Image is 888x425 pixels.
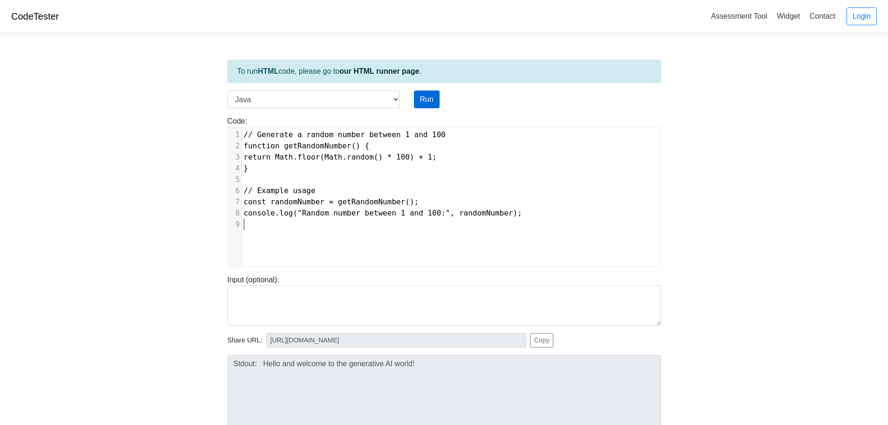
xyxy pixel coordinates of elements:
span: const randomNumber = getRandomNumber(); [244,197,419,206]
div: 3 [228,152,241,163]
span: function getRandomNumber() { [244,141,370,150]
a: CodeTester [11,11,59,21]
div: 2 [228,140,241,152]
span: Share URL: [227,335,262,346]
div: Input (optional): [220,274,668,326]
a: Login [847,7,877,25]
button: Run [414,91,440,108]
span: // Example usage [244,186,316,195]
div: 6 [228,185,241,196]
span: return Math.floor(Math.random() * 100) + 1; [244,153,437,161]
input: No share available yet [266,333,526,348]
div: 4 [228,163,241,174]
div: 5 [228,174,241,185]
a: Contact [806,8,839,24]
div: 9 [228,219,241,230]
span: // Generate a random number between 1 and 100 [244,130,446,139]
a: our HTML runner page [339,67,419,75]
div: To run code, please go to . [227,60,661,83]
button: Copy [530,333,554,348]
div: 1 [228,129,241,140]
div: 7 [228,196,241,208]
a: Widget [773,8,804,24]
div: 8 [228,208,241,219]
span: } [244,164,248,173]
span: console.log("Random number between 1 and 100:", randomNumber); [244,209,522,217]
div: Code: [220,116,668,267]
a: Assessment Tool [707,8,771,24]
strong: HTML [258,67,278,75]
